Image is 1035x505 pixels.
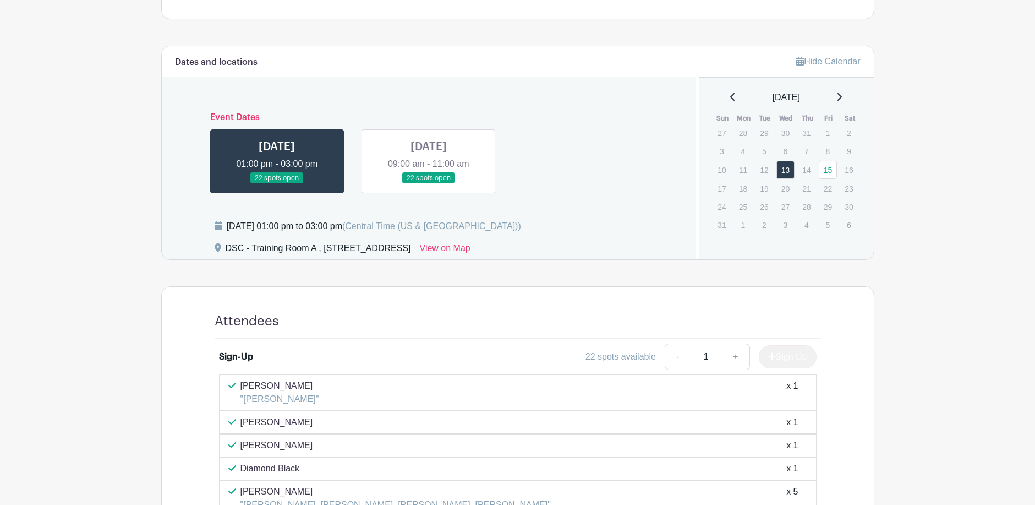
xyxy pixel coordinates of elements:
[786,462,798,475] div: x 1
[776,198,795,215] p: 27
[755,180,773,197] p: 19
[786,416,798,429] div: x 1
[227,220,521,233] div: [DATE] 01:00 pm to 03:00 pm
[797,143,815,160] p: 7
[755,198,773,215] p: 26
[713,124,731,142] p: 27
[755,216,773,234] p: 2
[819,180,837,197] p: 22
[840,143,858,160] p: 9
[240,416,313,429] p: [PERSON_NAME]
[786,379,798,406] div: x 1
[201,112,656,123] h6: Event Dates
[226,242,411,259] div: DSC - Training Room A , [STREET_ADDRESS]
[219,350,253,363] div: Sign-Up
[734,180,752,197] p: 18
[713,143,731,160] p: 3
[786,439,798,452] div: x 1
[755,161,773,178] p: 12
[712,113,733,124] th: Sun
[776,124,795,142] p: 30
[734,124,752,142] p: 28
[734,198,752,215] p: 25
[713,216,731,234] p: 31
[839,113,861,124] th: Sat
[175,57,258,68] h6: Dates and locations
[240,393,319,406] p: "[PERSON_NAME]"
[215,313,279,329] h4: Attendees
[733,113,755,124] th: Mon
[240,485,551,498] p: [PERSON_NAME]
[797,216,815,234] p: 4
[797,161,815,178] p: 14
[734,143,752,160] p: 4
[240,379,319,393] p: [PERSON_NAME]
[713,161,731,178] p: 10
[240,439,313,452] p: [PERSON_NAME]
[585,350,656,363] div: 22 spots available
[776,143,795,160] p: 6
[796,57,860,66] a: Hide Calendar
[840,216,858,234] p: 6
[840,161,858,178] p: 16
[776,180,795,197] p: 20
[819,198,837,215] p: 29
[420,242,470,259] a: View on Map
[819,161,837,179] a: 15
[342,221,521,231] span: (Central Time (US & [GEOGRAPHIC_DATA]))
[773,91,800,104] span: [DATE]
[776,161,795,179] a: 13
[797,113,818,124] th: Thu
[819,124,837,142] p: 1
[713,180,731,197] p: 17
[754,113,776,124] th: Tue
[755,124,773,142] p: 29
[797,124,815,142] p: 31
[840,198,858,215] p: 30
[240,462,300,475] p: Diamond Black
[665,344,690,370] a: -
[734,161,752,178] p: 11
[840,180,858,197] p: 23
[776,216,795,234] p: 3
[819,143,837,160] p: 8
[818,113,840,124] th: Fri
[776,113,797,124] th: Wed
[819,216,837,234] p: 5
[797,198,815,215] p: 28
[713,198,731,215] p: 24
[755,143,773,160] p: 5
[722,344,749,370] a: +
[734,216,752,234] p: 1
[840,124,858,142] p: 2
[797,180,815,197] p: 21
